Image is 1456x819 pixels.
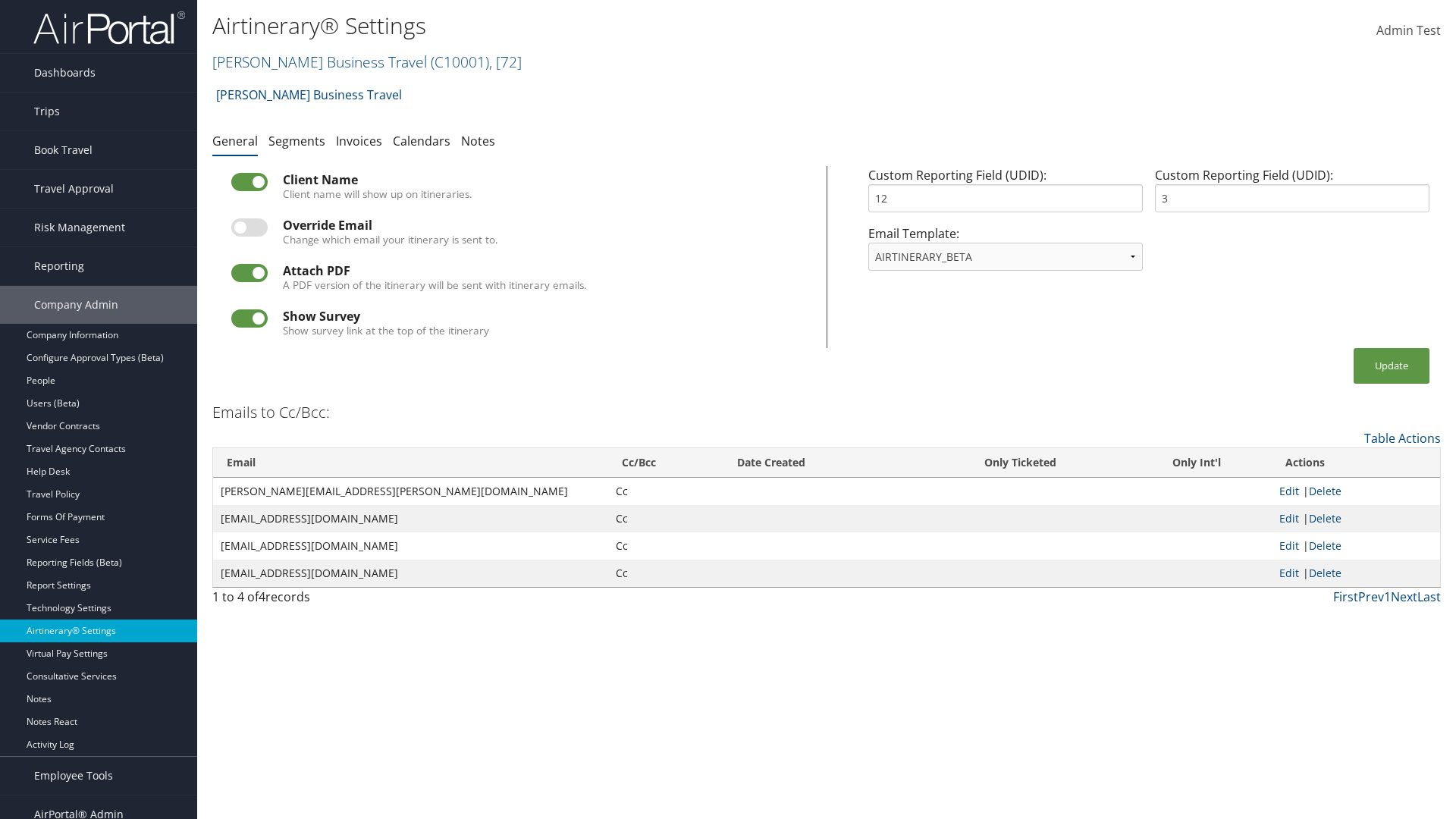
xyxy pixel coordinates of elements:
th: Only Int'l: activate to sort column ascending [1122,448,1271,478]
a: Delete [1309,511,1341,526]
a: Edit [1279,511,1299,526]
td: Cc [608,532,723,560]
a: Notes [461,133,495,149]
td: Cc [608,505,723,532]
td: [PERSON_NAME][EMAIL_ADDRESS][PERSON_NAME][DOMAIN_NAME] [213,478,608,505]
td: Cc [608,478,723,505]
a: Edit [1279,484,1299,498]
span: 4 [259,588,265,605]
h3: Emails to Cc/Bcc: [212,402,330,423]
span: Dashboards [34,54,96,92]
a: [PERSON_NAME] Business Travel [212,52,522,72]
a: 1 [1384,588,1391,605]
a: Invoices [336,133,382,149]
a: Prev [1358,588,1384,605]
h1: Airtinerary® Settings [212,10,1031,42]
a: General [212,133,258,149]
div: Custom Reporting Field (UDID): [1149,166,1436,224]
label: Show survey link at the top of the itinerary [283,323,489,338]
a: Delete [1309,566,1341,580]
img: airportal-logo.png [33,10,185,45]
td: [EMAIL_ADDRESS][DOMAIN_NAME] [213,532,608,560]
td: | [1272,478,1440,505]
td: | [1272,505,1440,532]
th: Date Created: activate to sort column ascending [723,448,918,478]
a: Last [1417,588,1441,605]
label: A PDF version of the itinerary will be sent with itinerary emails. [283,278,587,293]
a: Table Actions [1364,430,1441,447]
span: ( C10001 ) [431,52,489,72]
a: [PERSON_NAME] Business Travel [216,80,402,110]
td: Cc [608,560,723,587]
span: Travel Approval [34,170,114,208]
div: Attach PDF [283,264,808,278]
td: | [1272,532,1440,560]
div: 1 to 4 of records [212,588,510,613]
span: Book Travel [34,131,93,169]
a: Next [1391,588,1417,605]
td: [EMAIL_ADDRESS][DOMAIN_NAME] [213,505,608,532]
a: Delete [1309,538,1341,553]
a: Edit [1279,538,1299,553]
label: Change which email your itinerary is sent to. [283,232,498,247]
button: Update [1354,348,1429,384]
label: Client name will show up on itineraries. [283,187,472,202]
span: Company Admin [34,286,118,324]
div: Override Email [283,218,808,232]
a: Calendars [393,133,450,149]
th: Email: activate to sort column ascending [213,448,608,478]
a: Edit [1279,566,1299,580]
a: Delete [1309,484,1341,498]
th: Actions [1272,448,1440,478]
a: First [1333,588,1358,605]
th: Only Ticketed: activate to sort column ascending [918,448,1122,478]
span: Employee Tools [34,757,113,795]
span: , [ 72 ] [489,52,522,72]
div: Email Template: [862,224,1149,283]
div: Client Name [283,173,808,187]
span: Risk Management [34,209,125,246]
div: Show Survey [283,309,808,323]
a: Segments [268,133,325,149]
td: | [1272,560,1440,587]
span: Reporting [34,247,84,285]
div: Custom Reporting Field (UDID): [862,166,1149,224]
span: Admin Test [1376,22,1441,39]
th: Cc/Bcc: activate to sort column ascending [608,448,723,478]
span: Trips [34,93,60,130]
td: [EMAIL_ADDRESS][DOMAIN_NAME] [213,560,608,587]
a: Admin Test [1376,8,1441,55]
